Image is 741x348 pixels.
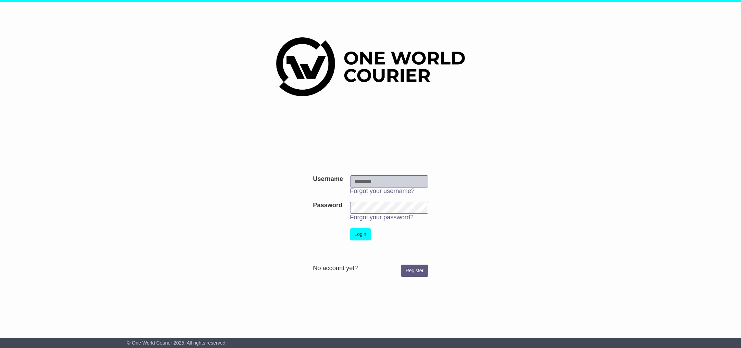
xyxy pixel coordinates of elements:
div: No account yet? [313,265,428,272]
a: Forgot your username? [350,187,415,194]
label: Password [313,202,342,209]
img: One World [276,37,465,96]
a: Register [401,265,428,277]
label: Username [313,175,343,183]
button: Login [350,228,371,240]
a: Forgot your password? [350,214,414,221]
span: © One World Courier 2025. All rights reserved. [127,340,227,346]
